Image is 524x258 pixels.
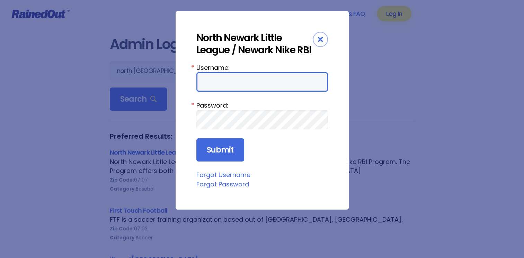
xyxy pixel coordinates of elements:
label: Username: [196,63,328,72]
a: Forgot Username [196,171,250,179]
div: North Newark Little League / Newark Nike RBI [196,32,313,56]
a: Forgot Password [196,180,249,188]
div: Close [313,32,328,47]
input: Submit [196,138,244,162]
label: Password: [196,101,328,110]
